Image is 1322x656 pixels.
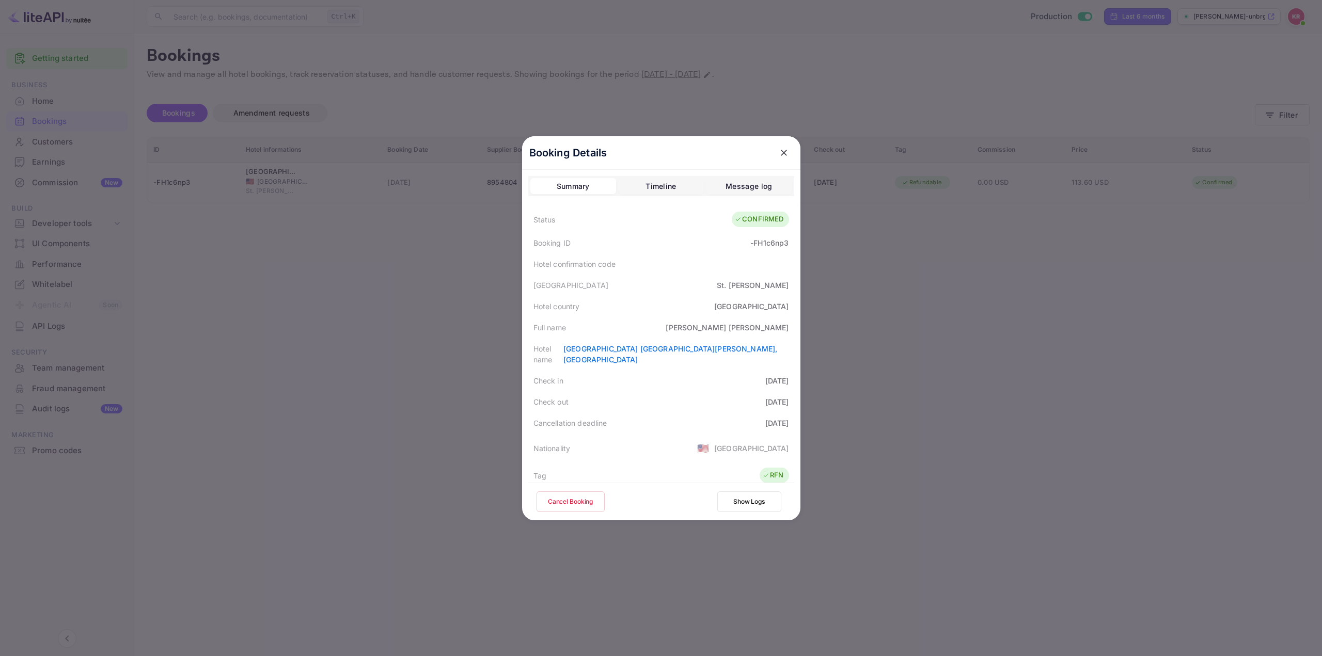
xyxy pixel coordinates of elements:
[563,344,777,364] a: [GEOGRAPHIC_DATA] [GEOGRAPHIC_DATA][PERSON_NAME], [GEOGRAPHIC_DATA]
[765,375,789,386] div: [DATE]
[537,491,605,512] button: Cancel Booking
[533,375,563,386] div: Check in
[762,470,783,481] div: RFN
[533,322,566,333] div: Full name
[533,343,564,365] div: Hotel name
[557,180,590,193] div: Summary
[530,178,616,195] button: Summary
[714,301,789,312] div: [GEOGRAPHIC_DATA]
[717,491,781,512] button: Show Logs
[618,178,704,195] button: Timeline
[533,470,546,481] div: Tag
[734,214,783,225] div: CONFIRMED
[533,259,616,269] div: Hotel confirmation code
[529,145,607,161] p: Booking Details
[765,418,789,428] div: [DATE]
[765,396,789,407] div: [DATE]
[717,280,789,291] div: St. [PERSON_NAME]
[706,178,792,195] button: Message log
[666,322,789,333] div: [PERSON_NAME] [PERSON_NAME]
[533,301,580,312] div: Hotel country
[533,443,571,454] div: Nationality
[726,180,772,193] div: Message log
[750,237,789,248] div: -FH1c6np3
[533,214,556,225] div: Status
[714,443,789,454] div: [GEOGRAPHIC_DATA]
[533,237,571,248] div: Booking ID
[775,143,793,162] button: close
[646,180,676,193] div: Timeline
[533,418,607,428] div: Cancellation deadline
[697,439,709,457] span: United States
[533,396,569,407] div: Check out
[533,280,609,291] div: [GEOGRAPHIC_DATA]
